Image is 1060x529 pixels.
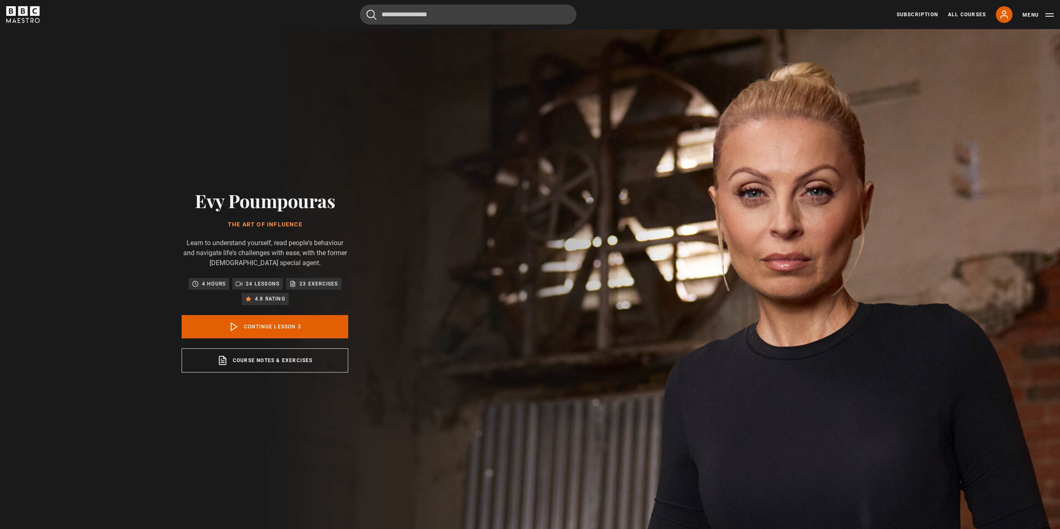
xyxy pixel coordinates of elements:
[255,295,285,303] p: 4.8 rating
[202,280,226,288] p: 4 hours
[182,221,348,228] h1: The Art of Influence
[182,190,348,211] h2: Evy Poumpouras
[182,238,348,268] p: Learn to understand yourself, read people's behaviour and navigate life's challenges with ease, w...
[182,315,348,338] a: Continue lesson 3
[246,280,279,288] p: 24 lessons
[360,5,576,25] input: Search
[299,280,338,288] p: 23 exercises
[948,11,986,18] a: All Courses
[182,348,348,373] a: Course notes & exercises
[897,11,938,18] a: Subscription
[6,6,40,23] svg: BBC Maestro
[1023,11,1054,19] button: Toggle navigation
[367,10,377,20] button: Submit the search query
